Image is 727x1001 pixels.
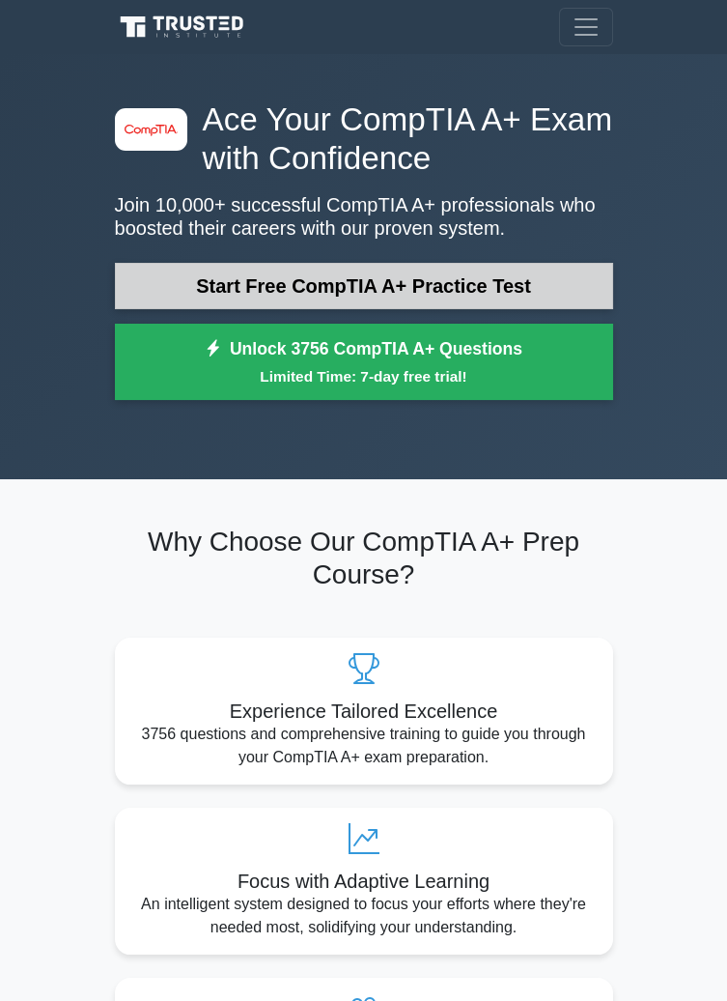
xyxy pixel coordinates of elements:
p: An intelligent system designed to focus your efforts where they're needed most, solidifying your ... [130,893,598,939]
h5: Experience Tailored Excellence [130,700,598,723]
h5: Focus with Adaptive Learning [130,870,598,893]
h2: Why Choose Our CompTIA A+ Prep Course? [115,526,613,590]
a: Unlock 3756 CompTIA A+ QuestionsLimited Time: 7-day free trial! [115,324,613,401]
h1: Ace Your CompTIA A+ Exam with Confidence [115,100,613,178]
button: Toggle navigation [559,8,613,46]
p: 3756 questions and comprehensive training to guide you through your CompTIA A+ exam preparation. [130,723,598,769]
a: Start Free CompTIA A+ Practice Test [115,263,613,309]
small: Limited Time: 7-day free trial! [139,365,589,387]
p: Join 10,000+ successful CompTIA A+ professionals who boosted their careers with our proven system. [115,193,613,240]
